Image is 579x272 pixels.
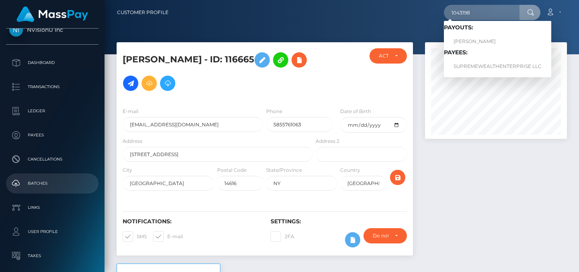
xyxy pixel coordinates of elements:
button: Do not require [363,228,407,243]
p: Ledger [9,105,95,117]
img: MassPay Logo [16,6,88,22]
a: Cancellations [6,149,99,169]
h6: Settings: [271,218,407,225]
input: Search... [444,5,519,20]
p: Batches [9,177,95,190]
label: E-mail [153,231,183,242]
a: Initiate Payout [123,76,138,91]
p: Transactions [9,81,95,93]
div: Do not require [373,233,388,239]
label: State/Province [266,167,302,174]
h6: Payouts: [444,24,551,31]
p: Payees [9,129,95,141]
a: Taxes [6,246,99,266]
label: Phone [266,108,282,115]
p: Cancellations [9,153,95,165]
a: Payees [6,125,99,145]
a: [PERSON_NAME] [444,34,551,49]
h6: Payees: [444,49,551,56]
button: ACTIVE [370,48,407,64]
label: E-mail [123,108,138,115]
p: Taxes [9,250,95,262]
label: City [123,167,132,174]
p: Links [9,202,95,214]
a: User Profile [6,222,99,242]
h5: [PERSON_NAME] - ID: 116665 [123,48,308,95]
a: Ledger [6,101,99,121]
a: Dashboard [6,53,99,73]
label: 2FA [271,231,294,242]
a: Transactions [6,77,99,97]
a: Batches [6,173,99,194]
label: SMS [123,231,147,242]
h6: Notifications: [123,218,259,225]
div: ACTIVE [379,53,388,59]
p: Dashboard [9,57,95,69]
span: NVisionU Inc [6,26,99,33]
label: Date of Birth [340,108,371,115]
label: Address [123,138,142,145]
a: Links [6,198,99,218]
a: Customer Profile [117,4,168,21]
p: User Profile [9,226,95,238]
a: SUPREMEWEALTHENTERPRISE LLC [444,59,551,74]
label: Address 2 [316,138,339,145]
label: Country [340,167,360,174]
label: Postal Code [217,167,246,174]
